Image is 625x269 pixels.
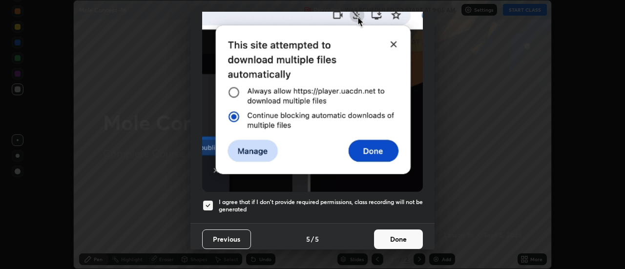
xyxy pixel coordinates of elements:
h4: / [311,234,314,244]
h5: I agree that if I don't provide required permissions, class recording will not be generated [219,198,423,213]
button: Previous [202,229,251,249]
h4: 5 [315,234,319,244]
h4: 5 [306,234,310,244]
button: Done [374,229,423,249]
